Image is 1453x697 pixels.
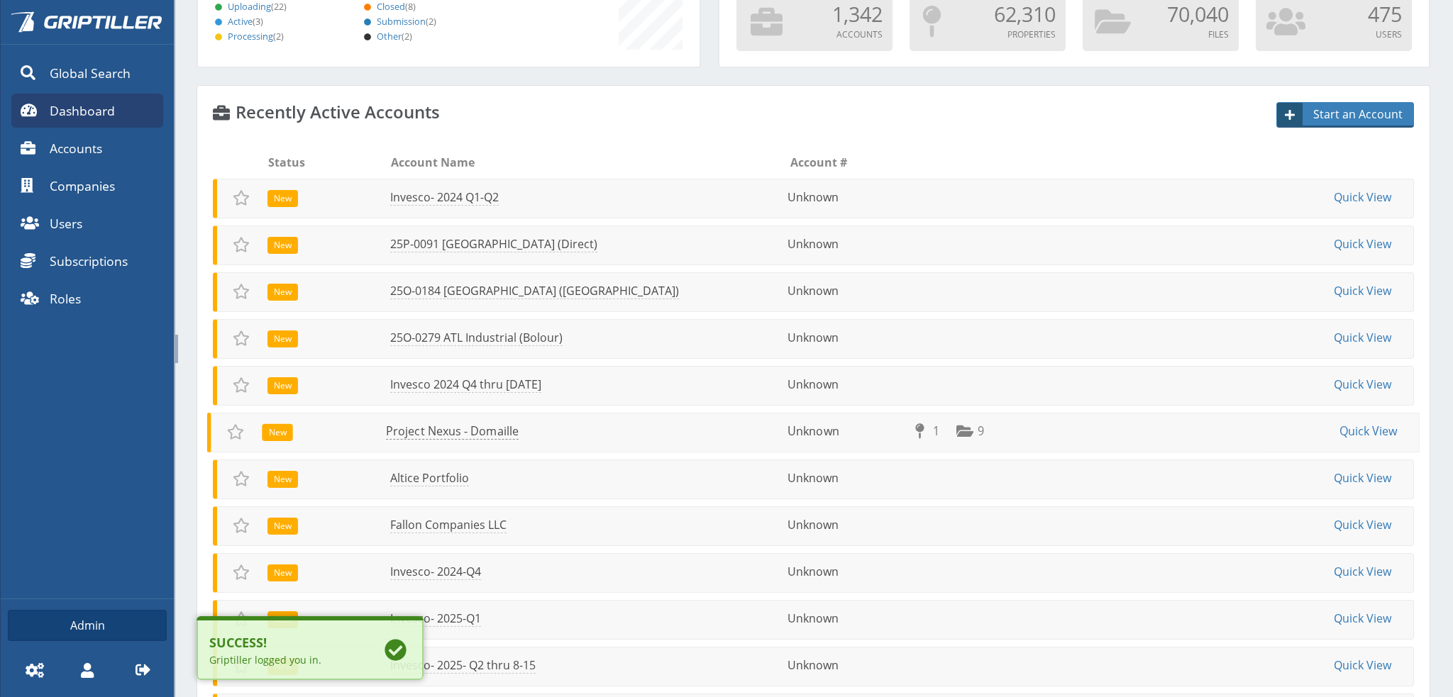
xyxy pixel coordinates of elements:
span: Processing [210,30,284,43]
span: New [267,518,298,535]
span: Add to Favorites [227,423,244,440]
span: Start an Account [1305,106,1413,123]
span: Add to Favorites [233,564,250,581]
a: Quick View [1334,189,1391,205]
a: Users [11,206,163,240]
a: Invesco- 2024 Q1-Q2 [390,189,499,206]
a: Admin [8,610,167,641]
a: 25O-0279 ATL Industrial (Bolour) [390,330,563,346]
span: (3) [253,15,263,28]
li: Status [268,154,388,171]
span: Add to Favorites [233,283,250,300]
a: Quick View [1334,517,1391,532]
span: New [267,284,298,301]
span: New [267,564,298,581]
a: Invesco- 2025- Q2 thru 8-15 [390,657,536,674]
a: Invesco 2024 Q4 thru [DATE] [390,377,541,393]
a: Companies [11,169,163,203]
a: Other(2) [359,30,412,43]
span: New [267,330,298,347]
a: Quick View [1334,610,1391,626]
li: Unknown [788,610,907,627]
span: Roles [50,289,81,308]
span: Add to Favorites [233,236,250,253]
li: Unknown [788,235,907,252]
a: Quick View [1334,657,1391,673]
li: Unknown [788,657,907,674]
li: Unknown [788,469,907,486]
li: Unknown [788,189,907,206]
span: Add to Favorites [233,330,250,347]
li: Unknown [788,376,907,393]
span: (2) [273,30,284,43]
span: 1 [933,423,939,439]
a: Quick View [1334,236,1391,252]
span: Add to Favorites [233,470,250,487]
span: New [267,190,298,207]
a: Roles [11,281,163,316]
div: New [267,469,298,488]
span: Companies [50,177,115,195]
a: Quick View [1334,377,1391,392]
b: Success! [209,633,360,652]
span: Add to Favorites [233,189,250,206]
div: New [267,376,298,394]
span: Add to Favorites [233,377,250,394]
a: Subscriptions [11,244,163,278]
a: 25P-0091 [GEOGRAPHIC_DATA] (Direct) [390,236,597,252]
span: Closed [359,1,416,13]
div: Griptiller logged you in. [209,652,360,667]
a: Processing(2) [210,30,284,43]
a: Invesco- 2024-Q4 [390,564,481,580]
a: Quick View [1334,564,1391,579]
span: Active [210,16,263,28]
span: Uploading [210,1,287,13]
p: Users [1266,28,1402,41]
li: Unknown [788,563,907,580]
span: Other [359,30,412,43]
div: New [267,189,298,207]
a: Submission(2) [359,15,436,28]
span: New [263,424,293,441]
a: Quick View [1334,283,1391,299]
div: New [267,329,298,347]
div: New [267,563,298,581]
a: Start an Account [1276,102,1414,128]
p: Accounts [746,28,883,41]
a: Accounts [11,131,163,165]
a: Altice Portfolio [390,470,469,486]
li: Unknown [788,329,907,346]
h4: Recently Active Accounts [213,102,440,121]
a: Quick View [1334,330,1391,345]
span: Add to Favorites [233,517,250,534]
span: (2) [402,30,412,43]
span: Dashboard [50,101,115,120]
a: Invesco- 2025-Q1 [390,610,481,627]
p: Files [1093,28,1229,41]
div: New [267,516,298,535]
span: Submission [359,16,436,28]
a: Quick View [1339,423,1398,439]
span: Accounts [50,139,102,157]
a: Fallon Companies LLC [390,517,507,533]
span: New [267,237,298,254]
li: Account Name [391,154,788,171]
span: New [267,471,298,488]
span: New [267,377,298,394]
p: Properties [919,28,1056,41]
li: Unknown [788,516,907,533]
li: Account # [790,154,910,171]
a: 25O-0184 [GEOGRAPHIC_DATA] ([GEOGRAPHIC_DATA]) [390,283,679,299]
div: New [267,282,298,301]
span: Subscriptions [50,252,128,270]
div: New [263,423,293,441]
a: Project Nexus - Domaille [386,423,519,440]
a: Dashboard [11,94,163,128]
a: Quick View [1334,470,1391,486]
span: (2) [426,15,436,28]
div: New [267,235,298,254]
a: Active(3) [210,15,263,28]
span: Global Search [50,64,131,82]
span: 9 [978,423,984,439]
li: Unknown [788,423,908,440]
